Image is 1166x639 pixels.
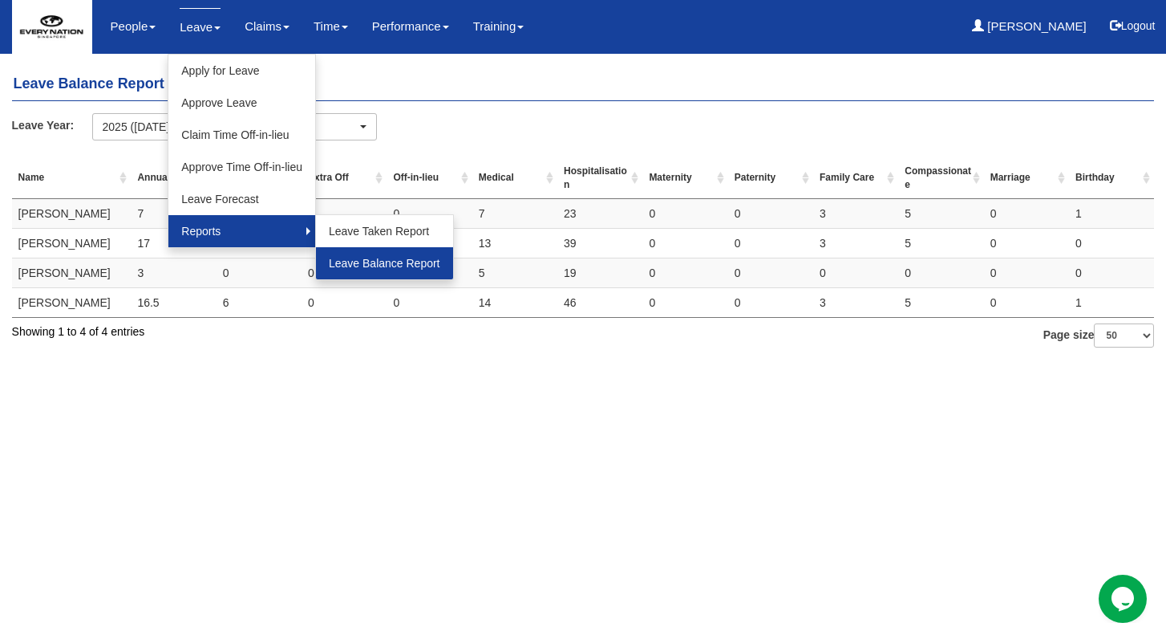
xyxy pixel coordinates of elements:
td: 0 [642,229,727,258]
td: 1 [1069,288,1154,318]
a: Approve Leave [168,87,315,119]
td: 0 [302,288,387,318]
td: 0 [728,229,813,258]
h4: Leave Balance Report [12,68,1155,101]
td: 3 [813,199,898,229]
td: 3 [131,258,216,288]
td: 7 [472,199,557,229]
th: Marriage : activate to sort column ascending [984,158,1069,199]
td: 16.5 [131,288,216,318]
td: 5 [898,288,983,318]
a: Leave [180,8,221,46]
td: [PERSON_NAME] [12,199,132,229]
td: 19 [557,258,642,288]
td: 39 [557,229,642,258]
a: Claims [245,8,289,45]
a: Leave Balance Report [316,247,453,279]
td: 5 [898,199,983,229]
td: 0 [642,199,727,229]
td: 5 [898,229,983,258]
td: 0 [1069,229,1154,258]
a: People [111,8,156,45]
th: Paternity : activate to sort column ascending [728,158,813,199]
a: Leave Forecast [168,183,315,215]
th: Medical : activate to sort column ascending [472,158,557,199]
td: 17 [131,229,216,258]
td: 3 [813,288,898,318]
td: 0 [898,258,983,288]
td: 0 [642,288,727,318]
a: Training [473,8,524,45]
a: Leave Taken Report [316,215,453,247]
td: 0 [984,229,1069,258]
th: Maternity : activate to sort column ascending [642,158,727,199]
th: Extra Off : activate to sort column ascending [302,158,387,199]
td: 14 [472,288,557,318]
td: 3 [813,229,898,258]
th: Off-in-lieu : activate to sort column ascending [387,158,472,199]
th: Compassionate : activate to sort column ascending [898,158,983,199]
td: 5 [472,258,557,288]
td: 46 [557,288,642,318]
div: 2025 ([DATE] - [DATE]) [103,119,357,135]
a: Reports [168,215,315,247]
td: 0 [728,258,813,288]
td: 0 [1069,258,1154,288]
a: Apply for Leave [168,55,315,87]
label: Page size [1043,324,1155,348]
td: 0 [813,258,898,288]
th: Annual : activate to sort column ascending [131,158,216,199]
a: Performance [372,8,449,45]
th: Birthday : activate to sort column ascending [1069,158,1154,199]
td: [PERSON_NAME] [12,258,132,288]
a: Approve Time Off-in-lieu [168,151,315,183]
a: [PERSON_NAME] [972,8,1087,45]
td: 0 [984,288,1069,318]
td: 0 [302,258,387,288]
label: Leave Year: [12,113,92,136]
td: 0 [728,288,813,318]
button: 2025 ([DATE] - [DATE]) [92,113,377,140]
td: 13 [472,229,557,258]
td: 0 [642,258,727,288]
select: Page size [1094,324,1154,348]
iframe: chat widget [1099,575,1150,623]
td: 0 [387,288,472,318]
td: 1 [1069,199,1154,229]
th: Name : activate to sort column ascending [12,158,132,199]
td: 0 [984,258,1069,288]
th: Hospitalisation : activate to sort column ascending [557,158,642,199]
a: Time [314,8,348,45]
td: 0 [728,199,813,229]
td: 7 [131,199,216,229]
a: Claim Time Off-in-lieu [168,119,315,151]
td: [PERSON_NAME] [12,288,132,318]
td: 0 [984,199,1069,229]
td: 23 [557,199,642,229]
td: 6 [217,288,302,318]
td: 0 [302,199,387,229]
td: 0 [387,199,472,229]
td: 0 [217,258,302,288]
th: Family Care : activate to sort column ascending [813,158,898,199]
td: [PERSON_NAME] [12,229,132,258]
